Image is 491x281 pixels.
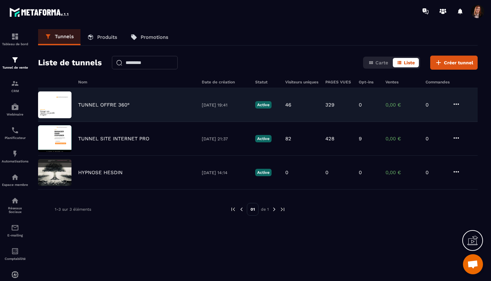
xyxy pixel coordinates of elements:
p: E-mailing [2,233,28,237]
p: 0 [359,169,362,175]
p: Active [255,135,272,142]
p: 46 [285,102,291,108]
p: [DATE] 19:41 [202,102,249,108]
p: CRM [2,89,28,93]
p: 329 [325,102,334,108]
img: prev [230,206,236,212]
h6: PAGES VUES [325,80,352,84]
p: 82 [285,136,291,142]
p: 0,00 € [385,169,419,175]
p: Automatisations [2,159,28,163]
img: logo [9,6,69,18]
a: Produits [80,29,124,45]
a: automationsautomationsWebinaire [2,98,28,121]
p: Planificateur [2,136,28,140]
h6: Nom [78,80,195,84]
h6: Opt-ins [359,80,379,84]
p: 428 [325,136,334,142]
p: 0 [426,102,446,108]
img: formation [11,56,19,64]
p: Tunnels [55,33,74,40]
h6: Statut [255,80,279,84]
img: automations [11,103,19,111]
h6: Commandes [426,80,450,84]
img: formation [11,32,19,41]
p: Webinaire [2,113,28,116]
img: formation [11,79,19,87]
p: 0 [426,136,446,142]
img: automations [11,150,19,158]
p: Active [255,169,272,176]
p: Comptabilité [2,257,28,261]
a: schedulerschedulerPlanificateur [2,121,28,145]
button: Carte [364,58,392,67]
a: formationformationTunnel de vente [2,51,28,74]
img: accountant [11,247,19,255]
img: next [271,206,277,212]
h6: Ventes [385,80,419,84]
a: Promotions [124,29,175,45]
p: [DATE] 21:37 [202,136,249,141]
p: Produits [97,34,117,40]
h6: Visiteurs uniques [285,80,319,84]
p: Espace membre [2,183,28,187]
h6: Date de création [202,80,249,84]
img: image [38,125,71,152]
p: 01 [247,203,259,216]
p: Tunnel de vente [2,66,28,69]
a: formationformationTableau de bord [2,27,28,51]
button: Liste [393,58,419,67]
a: Ouvrir le chat [463,254,483,274]
p: de 1 [261,207,269,212]
span: Liste [404,60,415,65]
img: prev [238,206,244,212]
p: 0,00 € [385,102,419,108]
button: Créer tunnel [430,56,478,70]
p: 0 [285,169,288,175]
p: 1-3 sur 3 éléments [55,207,91,212]
p: 0 [359,102,362,108]
span: Carte [375,60,388,65]
img: social-network [11,197,19,205]
p: Active [255,101,272,109]
p: 9 [359,136,362,142]
p: Réseaux Sociaux [2,206,28,214]
a: formationformationCRM [2,74,28,98]
p: TUNNEL OFFRE 360° [78,102,130,108]
p: 0 [426,169,446,175]
img: scheduler [11,126,19,134]
h2: Liste de tunnels [38,56,102,69]
a: accountantaccountantComptabilité [2,242,28,266]
a: automationsautomationsEspace membre [2,168,28,192]
img: automations [11,271,19,279]
img: image [38,91,71,118]
img: email [11,224,19,232]
a: Tunnels [38,29,80,45]
p: [DATE] 14:14 [202,170,249,175]
span: Créer tunnel [444,59,473,66]
p: TUNNEL SITE INTERNET PRO [78,136,149,142]
img: next [280,206,286,212]
p: Promotions [141,34,168,40]
a: emailemailE-mailing [2,219,28,242]
p: Tableau de bord [2,42,28,46]
img: automations [11,173,19,181]
a: automationsautomationsAutomatisations [2,145,28,168]
p: HYPNOSE HESDIN [78,169,123,175]
p: 0,00 € [385,136,419,142]
a: social-networksocial-networkRéseaux Sociaux [2,192,28,219]
p: 0 [325,169,328,175]
img: image [38,159,71,186]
